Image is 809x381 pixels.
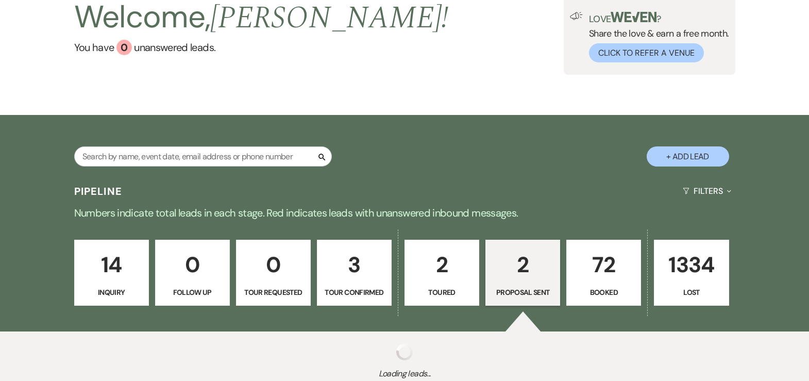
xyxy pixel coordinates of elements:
button: + Add Lead [647,146,729,167]
p: Tour Requested [243,287,304,298]
a: 0Follow Up [155,240,230,306]
h3: Pipeline [74,184,123,198]
p: 1334 [661,247,722,282]
p: Proposal Sent [492,287,553,298]
p: Love ? [589,12,729,24]
div: Share the love & earn a free month. [583,12,729,62]
p: 0 [162,247,223,282]
p: Tour Confirmed [324,287,385,298]
input: Search by name, event date, email address or phone number [74,146,332,167]
a: You have 0 unanswered leads. [74,40,449,55]
span: Loading leads... [41,368,769,380]
img: loud-speaker-illustration.svg [570,12,583,20]
a: 3Tour Confirmed [317,240,392,306]
p: 2 [411,247,473,282]
img: weven-logo-green.svg [611,12,656,22]
p: Inquiry [81,287,142,298]
p: 0 [243,247,304,282]
p: 2 [492,247,553,282]
p: Lost [661,287,722,298]
a: 0Tour Requested [236,240,311,306]
div: 0 [116,40,132,55]
p: Toured [411,287,473,298]
img: loading spinner [396,344,413,360]
button: Click to Refer a Venue [589,43,704,62]
a: 72Booked [566,240,641,306]
a: 14Inquiry [74,240,149,306]
p: 72 [573,247,634,282]
a: 2Proposal Sent [485,240,560,306]
p: 14 [81,247,142,282]
p: Booked [573,287,634,298]
p: Numbers indicate total leads in each stage. Red indicates leads with unanswered inbound messages. [33,205,776,221]
a: 1334Lost [654,240,729,306]
p: 3 [324,247,385,282]
p: Follow Up [162,287,223,298]
a: 2Toured [404,240,479,306]
button: Filters [679,177,735,205]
